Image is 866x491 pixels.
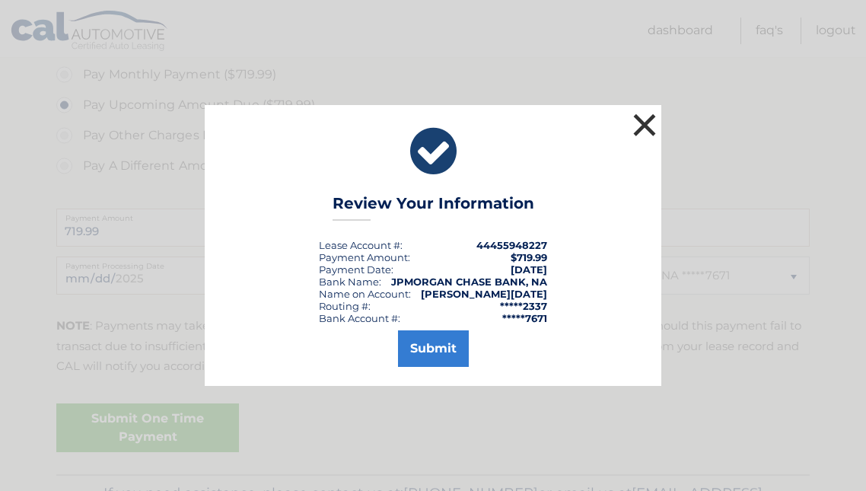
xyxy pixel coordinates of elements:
[319,288,411,300] div: Name on Account:
[511,263,547,276] span: [DATE]
[319,300,371,312] div: Routing #:
[333,194,534,221] h3: Review Your Information
[319,276,381,288] div: Bank Name:
[421,288,547,300] strong: [PERSON_NAME][DATE]
[398,330,469,367] button: Submit
[391,276,547,288] strong: JPMORGAN CHASE BANK, NA
[319,263,391,276] span: Payment Date
[629,110,660,140] button: ×
[319,263,393,276] div: :
[511,251,547,263] span: $719.99
[476,239,547,251] strong: 44455948227
[319,312,400,324] div: Bank Account #:
[319,251,410,263] div: Payment Amount:
[319,239,403,251] div: Lease Account #:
